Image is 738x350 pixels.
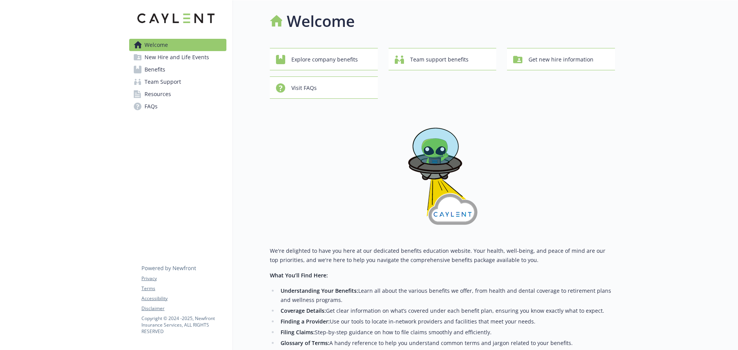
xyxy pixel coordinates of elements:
span: Team Support [145,76,181,88]
li: Learn all about the various benefits we offer, from health and dental coverage to retirement plan... [278,286,615,305]
a: Resources [129,88,226,100]
p: We're delighted to have you here at our dedicated benefits education website. Your health, well-b... [270,246,615,265]
span: Team support benefits [410,52,469,67]
a: Team Support [129,76,226,88]
span: FAQs [145,100,158,113]
a: Disclaimer [141,305,226,312]
a: Benefits [129,63,226,76]
li: Step-by-step guidance on how to file claims smoothly and efficiently. [278,328,615,337]
button: Visit FAQs [270,76,378,99]
a: Terms [141,285,226,292]
a: Accessibility [141,295,226,302]
span: Welcome [145,39,168,51]
button: Team support benefits [389,48,497,70]
strong: What You’ll Find Here: [270,272,328,279]
a: Privacy [141,275,226,282]
span: Benefits [145,63,165,76]
span: Get new hire information [529,52,593,67]
span: Explore company benefits [291,52,358,67]
strong: Filing Claims: [281,328,315,336]
h1: Welcome [287,10,355,33]
li: Use our tools to locate in-network providers and facilities that meet your needs. [278,317,615,326]
a: Welcome [129,39,226,51]
span: New Hire and Life Events [145,51,209,63]
span: Visit FAQs [291,81,317,95]
li: A handy reference to help you understand common terms and jargon related to your benefits. [278,338,615,348]
img: overview page banner [396,111,489,234]
p: Copyright © 2024 - 2025 , Newfront Insurance Services, ALL RIGHTS RESERVED [141,315,226,335]
strong: Glossary of Terms: [281,339,329,347]
a: FAQs [129,100,226,113]
strong: Coverage Details: [281,307,326,314]
button: Explore company benefits [270,48,378,70]
a: New Hire and Life Events [129,51,226,63]
button: Get new hire information [507,48,615,70]
span: Resources [145,88,171,100]
li: Get clear information on what’s covered under each benefit plan, ensuring you know exactly what t... [278,306,615,315]
strong: Finding a Provider: [281,318,330,325]
strong: Understanding Your Benefits: [281,287,358,294]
